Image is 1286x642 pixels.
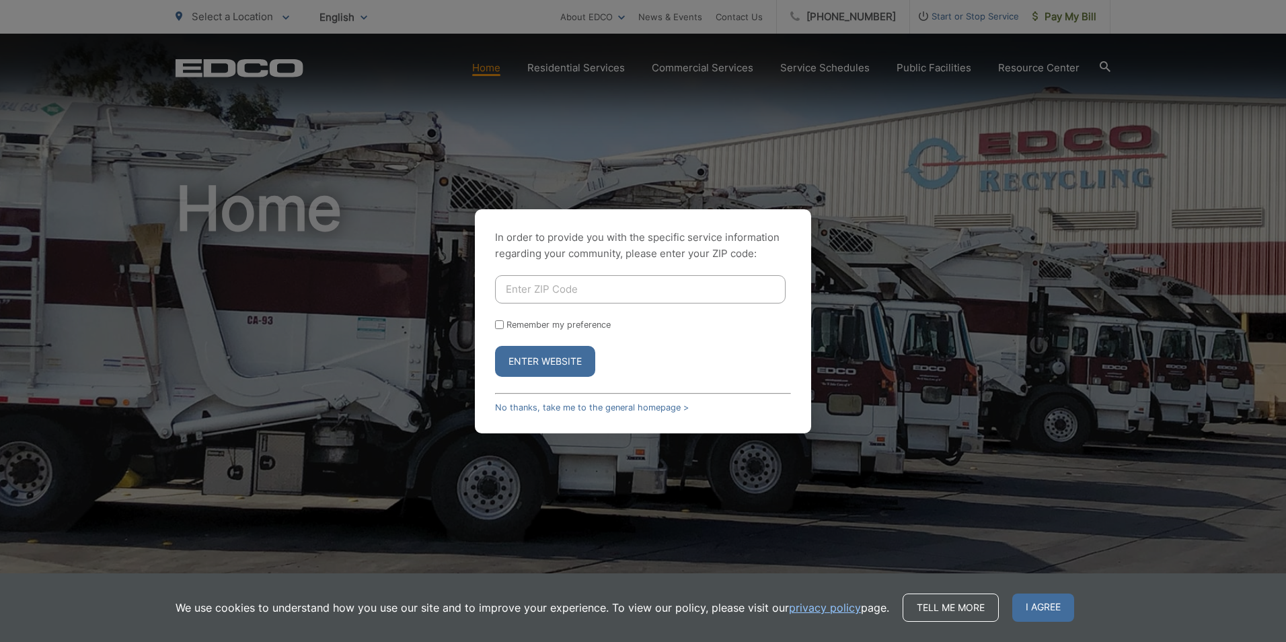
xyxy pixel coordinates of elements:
span: I agree [1012,594,1074,622]
a: Tell me more [903,594,999,622]
a: No thanks, take me to the general homepage > [495,402,689,413]
p: We use cookies to understand how you use our site and to improve your experience. To view our pol... [176,600,889,616]
input: Enter ZIP Code [495,275,786,304]
label: Remember my preference [506,320,611,330]
a: privacy policy [789,600,861,616]
button: Enter Website [495,346,595,377]
p: In order to provide you with the specific service information regarding your community, please en... [495,229,791,262]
